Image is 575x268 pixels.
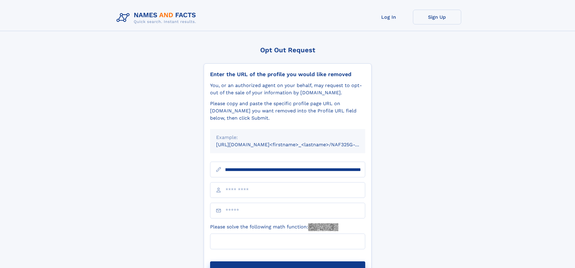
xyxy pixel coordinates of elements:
[216,142,377,147] small: [URL][DOMAIN_NAME]<firstname>_<lastname>/NAF325G-xxxxxxxx
[413,10,461,24] a: Sign Up
[216,134,359,141] div: Example:
[204,46,372,54] div: Opt Out Request
[210,82,365,96] div: You, or an authorized agent on your behalf, may request to opt-out of the sale of your informatio...
[365,10,413,24] a: Log In
[210,223,338,231] label: Please solve the following math function:
[210,71,365,78] div: Enter the URL of the profile you would like removed
[114,10,201,26] img: Logo Names and Facts
[210,100,365,122] div: Please copy and paste the specific profile page URL on [DOMAIN_NAME] you want removed into the Pr...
